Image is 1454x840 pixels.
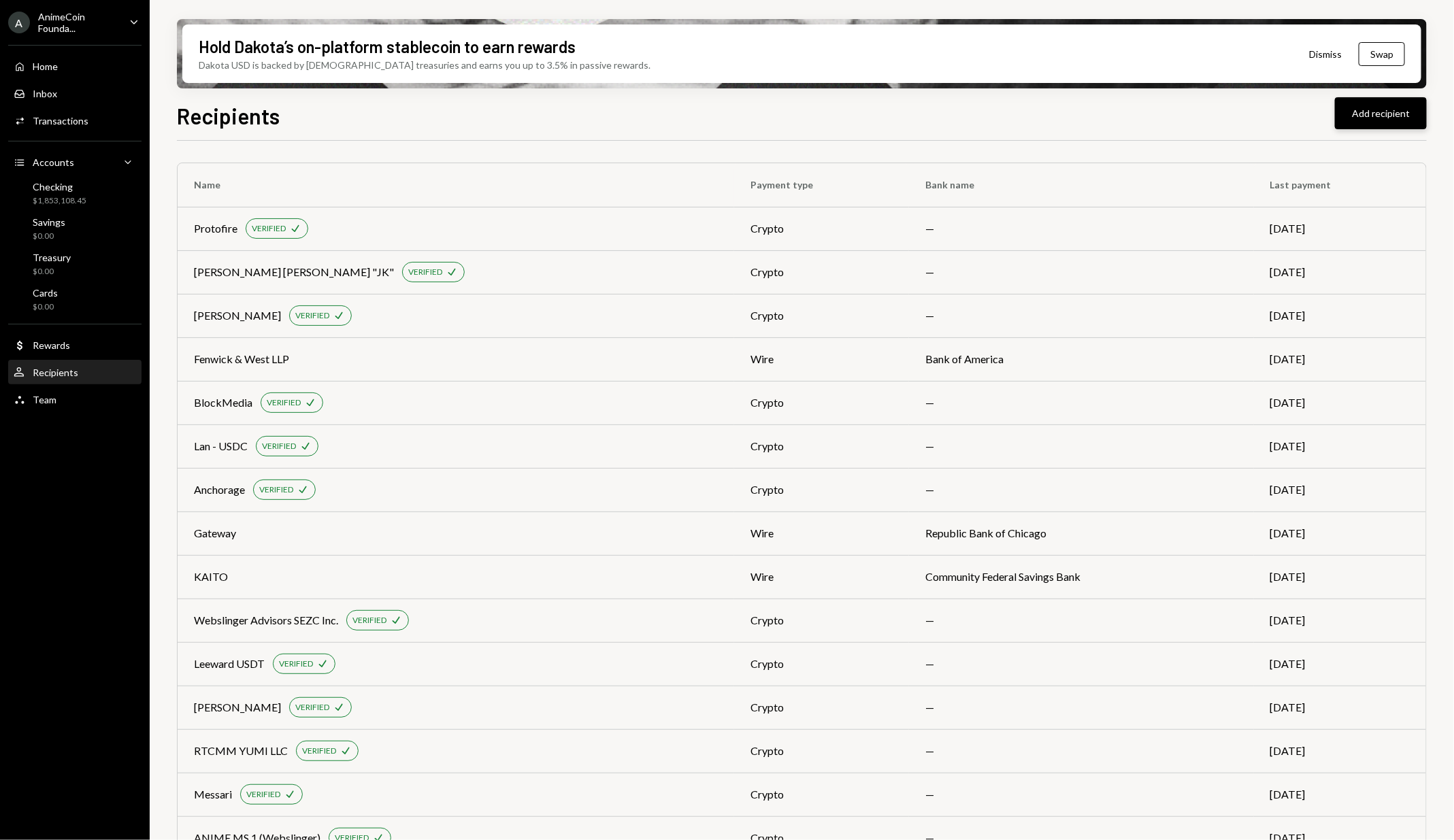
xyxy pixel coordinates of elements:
td: — [909,642,1253,686]
div: Inbox [33,88,57,99]
div: $1,853,108.45 [33,195,86,207]
td: [DATE] [1254,773,1426,816]
div: Rewards [33,339,70,351]
td: — [909,729,1253,773]
div: [PERSON_NAME] [194,699,281,716]
div: VERIFIED [252,223,286,235]
td: — [909,424,1253,468]
a: Cards$0.00 [8,283,142,316]
div: wire [750,351,893,367]
a: Savings$0.00 [8,212,142,245]
a: Checking$1,853,108.45 [8,177,142,209]
div: [PERSON_NAME] [194,307,281,324]
th: Bank name [909,163,1253,207]
a: Rewards [8,333,142,357]
td: [DATE] [1254,555,1426,599]
div: $0.00 [33,301,58,313]
div: Team [33,394,56,405]
td: Republic Bank of Chicago [909,511,1253,555]
div: Dakota USD is backed by [DEMOGRAPHIC_DATA] treasuries and earns you up to 3.5% in passive rewards. [199,58,650,72]
div: Fenwick & West LLP [194,351,289,367]
td: [DATE] [1254,294,1426,337]
div: Cards [33,287,58,299]
div: VERIFIED [302,745,336,757]
div: crypto [750,264,893,280]
div: VERIFIED [352,615,386,626]
td: [DATE] [1254,337,1426,381]
a: Home [8,54,142,78]
a: Team [8,387,142,411]
div: crypto [750,482,893,498]
td: Bank of America [909,337,1253,381]
button: Add recipient [1335,97,1427,129]
div: crypto [750,612,893,628]
div: wire [750,525,893,541]
a: Recipients [8,360,142,384]
div: Messari [194,786,232,803]
td: — [909,599,1253,642]
th: Name [178,163,734,207]
td: — [909,468,1253,511]
div: VERIFIED [408,267,442,278]
td: — [909,381,1253,424]
div: Hold Dakota’s on-platform stablecoin to earn rewards [199,35,576,58]
div: [PERSON_NAME] [PERSON_NAME] "JK" [194,264,394,280]
div: Gateway [194,525,236,541]
div: Transactions [33,115,88,127]
td: [DATE] [1254,729,1426,773]
div: Checking [33,181,86,192]
button: Swap [1359,42,1405,66]
a: Treasury$0.00 [8,248,142,280]
td: — [909,207,1253,250]
th: Last payment [1254,163,1426,207]
div: crypto [750,699,893,716]
div: crypto [750,220,893,237]
td: Community Federal Savings Bank [909,555,1253,599]
div: Anchorage [194,482,245,498]
div: crypto [750,743,893,759]
td: [DATE] [1254,599,1426,642]
div: Webslinger Advisors SEZC Inc. [194,612,338,628]
th: Payment type [734,163,909,207]
h1: Recipients [177,102,280,129]
div: Protofire [194,220,237,237]
div: crypto [750,394,893,411]
div: Treasury [33,252,71,263]
div: RTCMM YUMI LLC [194,743,288,759]
div: crypto [750,656,893,672]
div: Recipients [33,367,78,378]
div: VERIFIED [267,397,301,409]
td: [DATE] [1254,250,1426,294]
div: Accounts [33,156,74,168]
div: AnimeCoin Founda... [38,11,118,34]
td: — [909,250,1253,294]
div: A [8,12,30,33]
div: VERIFIED [279,658,313,670]
td: — [909,773,1253,816]
div: Leeward USDT [194,656,265,672]
a: Inbox [8,81,142,105]
div: Lan - USDC [194,438,248,454]
td: [DATE] [1254,511,1426,555]
div: wire [750,569,893,585]
div: $0.00 [33,231,65,242]
div: VERIFIED [295,310,329,322]
div: VERIFIED [246,789,280,801]
div: $0.00 [33,266,71,278]
td: [DATE] [1254,686,1426,729]
div: VERIFIED [262,441,296,452]
a: Transactions [8,108,142,133]
div: KAITO [194,569,228,585]
td: [DATE] [1254,424,1426,468]
button: Dismiss [1292,38,1359,70]
a: Accounts [8,150,142,174]
div: VERIFIED [259,484,293,496]
td: [DATE] [1254,381,1426,424]
div: Home [33,61,58,72]
div: crypto [750,786,893,803]
div: BlockMedia [194,394,252,411]
div: Savings [33,216,65,228]
div: crypto [750,438,893,454]
td: [DATE] [1254,207,1426,250]
td: [DATE] [1254,642,1426,686]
